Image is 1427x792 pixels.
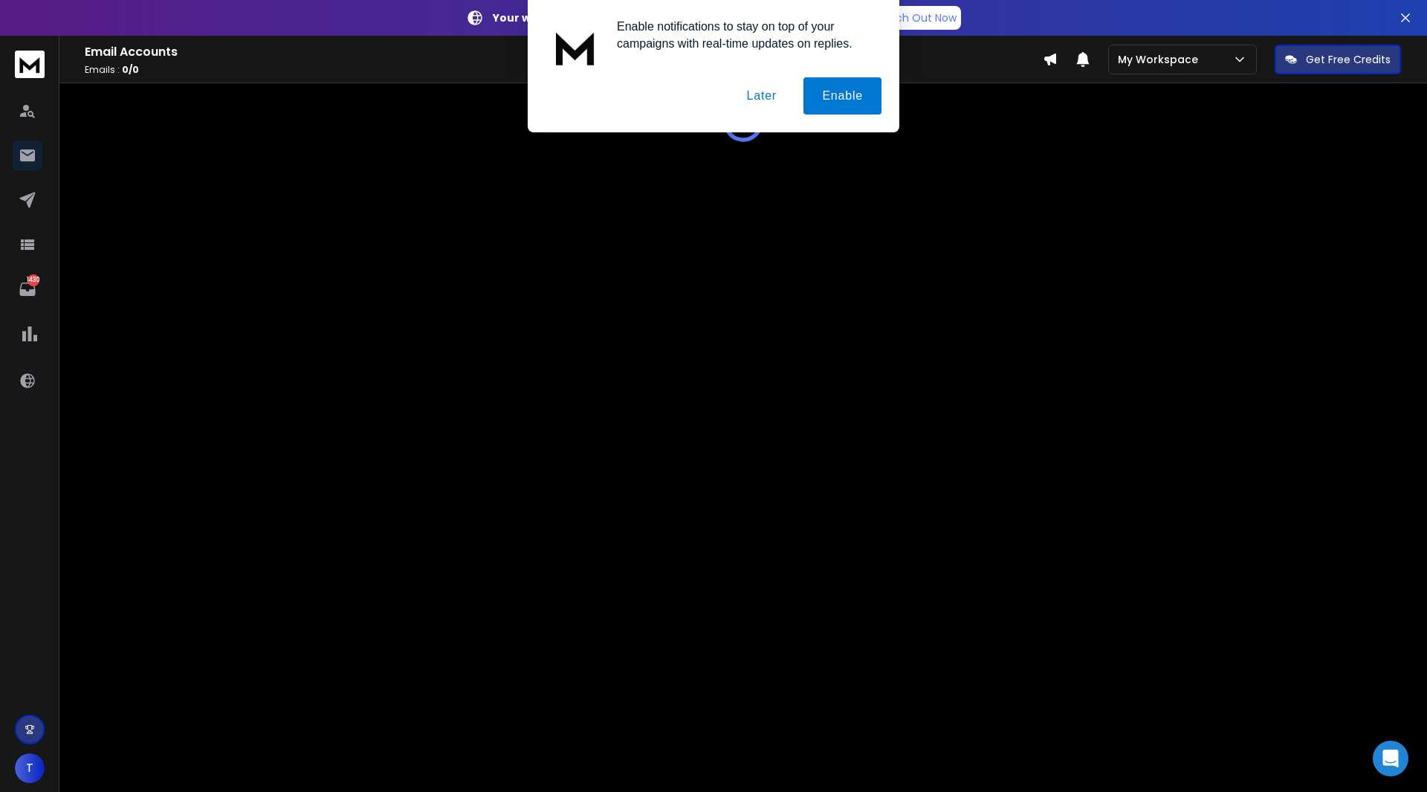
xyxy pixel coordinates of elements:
div: Open Intercom Messenger [1373,741,1408,776]
button: Enable [803,77,881,115]
div: Enable notifications to stay on top of your campaigns with real-time updates on replies. [605,18,881,52]
img: notification icon [546,18,605,77]
button: T [15,753,45,783]
a: 1430 [13,274,42,304]
button: Later [728,77,795,115]
p: 1430 [27,274,39,286]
